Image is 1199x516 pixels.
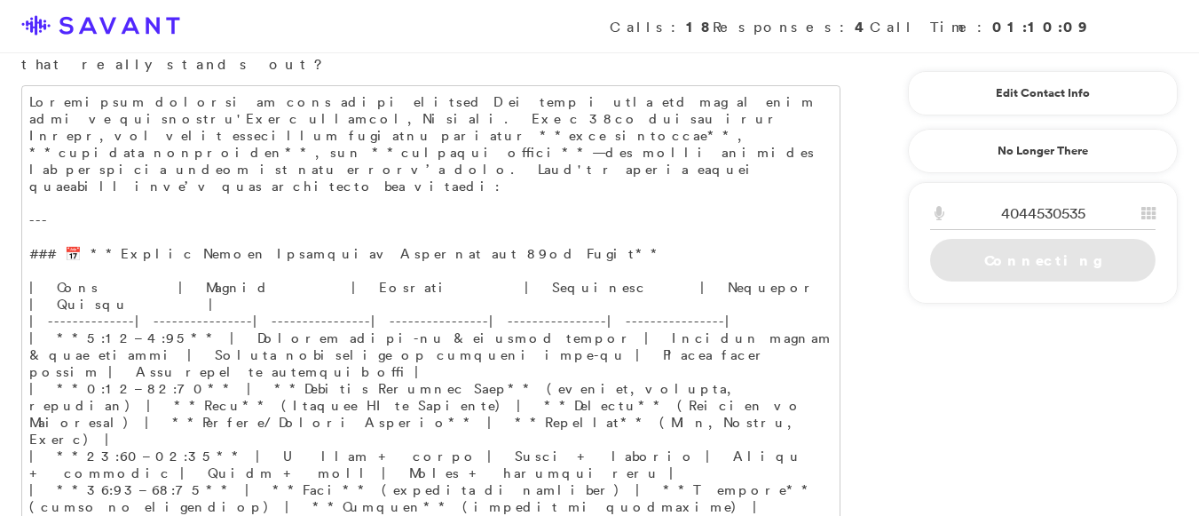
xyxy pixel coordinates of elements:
[992,17,1089,36] strong: 01:10:09
[908,129,1178,173] a: No Longer There
[930,79,1156,107] a: Edit Contact Info
[930,239,1156,282] a: Connecting
[855,17,870,36] strong: 4
[686,17,713,36] strong: 18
